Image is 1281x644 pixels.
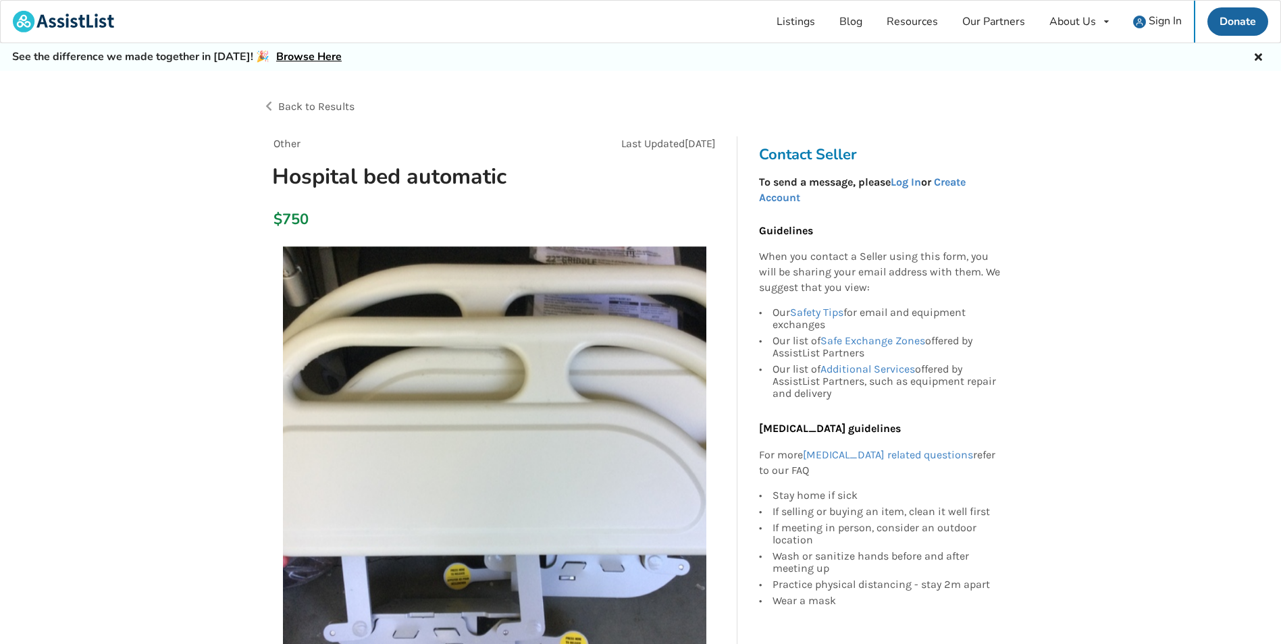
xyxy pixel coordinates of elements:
div: $750 [273,210,281,229]
a: Create Account [759,176,966,204]
h3: Contact Seller [759,145,1008,164]
a: Additional Services [820,363,915,375]
div: Our list of offered by AssistList Partners, such as equipment repair and delivery [773,361,1001,400]
p: For more refer to our FAQ [759,448,1001,479]
div: If meeting in person, consider an outdoor location [773,520,1001,548]
a: Blog [827,1,874,43]
div: Wear a mask [773,593,1001,607]
h5: See the difference we made together in [DATE]! 🎉 [12,50,342,64]
div: If selling or buying an item, clean it well first [773,504,1001,520]
span: [DATE] [685,137,716,150]
div: About Us [1049,16,1096,27]
div: Stay home if sick [773,489,1001,504]
a: Safety Tips [790,306,843,319]
a: Browse Here [276,49,342,64]
div: Our list of offered by AssistList Partners [773,333,1001,361]
strong: To send a message, please or [759,176,966,204]
a: Safe Exchange Zones [820,334,925,347]
div: Our for email and equipment exchanges [773,306,1001,333]
h1: Hospital bed automatic [261,163,581,190]
b: Guidelines [759,224,813,237]
img: user icon [1133,16,1146,28]
div: Practice physical distancing - stay 2m apart [773,576,1001,593]
a: Donate [1207,7,1268,36]
a: Log In [891,176,921,188]
a: [MEDICAL_DATA] related questions [803,448,973,461]
span: Last Updated [621,137,685,150]
a: Listings [764,1,827,43]
a: Resources [874,1,950,43]
a: Our Partners [950,1,1037,43]
span: Back to Results [278,100,355,113]
img: assistlist-logo [13,11,114,32]
p: When you contact a Seller using this form, you will be sharing your email address with them. We s... [759,249,1001,296]
b: [MEDICAL_DATA] guidelines [759,422,901,435]
div: Wash or sanitize hands before and after meeting up [773,548,1001,576]
span: Sign In [1149,14,1182,28]
span: Other [273,137,300,150]
a: user icon Sign In [1121,1,1194,43]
